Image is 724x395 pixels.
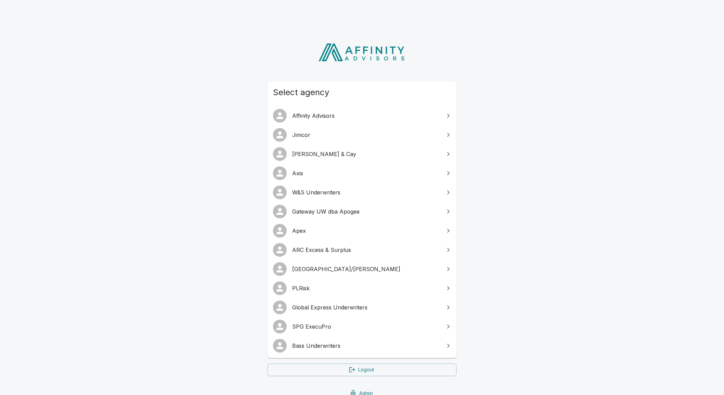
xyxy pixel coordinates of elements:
span: Bass Underwriters [292,342,440,350]
a: [GEOGRAPHIC_DATA]/[PERSON_NAME] [267,259,457,279]
a: Affinity Advisors [267,106,457,125]
a: Axis [267,164,457,183]
span: [GEOGRAPHIC_DATA]/[PERSON_NAME] [292,265,440,273]
span: PLRisk [292,284,440,292]
span: Select agency [273,87,451,98]
span: Gateway UW dba Apogee [292,207,440,216]
span: ARC Excess & Surplus [292,246,440,254]
a: SPG ExecuPro [267,317,457,336]
img: Affinity Advisors Logo [313,41,411,64]
a: Jimcor [267,125,457,144]
span: Jimcor [292,131,440,139]
a: ARC Excess & Surplus [267,240,457,259]
a: W&S Underwriters [267,183,457,202]
span: Apex [292,227,440,235]
a: Bass Underwriters [267,336,457,355]
a: Global Express Underwriters [267,298,457,317]
span: [PERSON_NAME] & Cay [292,150,440,158]
a: Apex [267,221,457,240]
span: W&S Underwriters [292,188,440,196]
a: PLRisk [267,279,457,298]
span: Affinity Advisors [292,112,440,120]
span: SPG ExecuPro [292,322,440,331]
a: Gateway UW dba Apogee [267,202,457,221]
span: Global Express Underwriters [292,303,440,311]
a: [PERSON_NAME] & Cay [267,144,457,164]
a: Logout [267,364,457,376]
span: Axis [292,169,440,177]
